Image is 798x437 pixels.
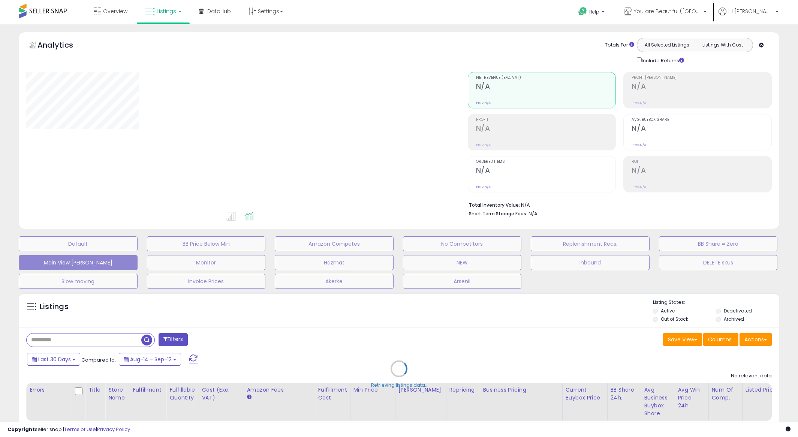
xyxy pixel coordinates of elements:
button: Hazmat [275,255,394,270]
button: Akerke [275,274,394,289]
li: N/A [469,200,766,209]
button: DELETE skus [659,255,778,270]
button: Amazon Competes [275,236,394,251]
small: Prev: N/A [632,101,646,105]
div: seller snap | | [7,426,130,433]
small: Prev: N/A [632,143,646,147]
span: Help [589,9,599,15]
button: BB Price Below Min [147,236,266,251]
h2: N/A [476,82,616,92]
span: Avg. Buybox Share [632,118,771,122]
div: Retrieving listings data.. [371,382,427,389]
b: Short Term Storage Fees: [469,210,527,217]
b: Total Inventory Value: [469,202,520,208]
a: Hi [PERSON_NAME] [719,8,779,24]
span: Profit [PERSON_NAME] [632,76,771,80]
button: Invoice Prices [147,274,266,289]
span: Net Revenue (Exc. VAT) [476,76,616,80]
button: Listings With Cost [695,40,750,50]
h2: N/A [476,166,616,176]
span: N/A [529,210,537,217]
h2: N/A [632,124,771,134]
span: Overview [103,8,127,15]
span: Ordered Items [476,160,616,164]
div: Totals For [605,42,634,49]
small: Prev: N/A [476,143,491,147]
button: Replenishment Recs. [531,236,650,251]
span: You are Beautiful ([GEOGRAPHIC_DATA]) [634,8,701,15]
small: Prev: N/A [476,101,491,105]
small: Prev: N/A [476,185,491,189]
button: All Selected Listings [639,40,695,50]
h2: N/A [632,166,771,176]
small: Prev: N/A [632,185,646,189]
span: DataHub [207,8,231,15]
strong: Copyright [7,426,35,433]
span: Listings [157,8,176,15]
button: Slow moving [19,274,138,289]
span: Hi [PERSON_NAME] [728,8,773,15]
button: NEW [403,255,522,270]
span: ROI [632,160,771,164]
a: Help [572,1,612,24]
h2: N/A [476,124,616,134]
button: Monitor [147,255,266,270]
button: No Competitors [403,236,522,251]
h5: Analytics [37,40,88,52]
button: Main View [PERSON_NAME] [19,255,138,270]
button: Arsenii [403,274,522,289]
h2: N/A [632,82,771,92]
i: Get Help [578,7,587,16]
div: Include Returns [631,56,693,65]
span: Profit [476,118,616,122]
button: Default [19,236,138,251]
button: BB Share = Zero [659,236,778,251]
button: Inbound [531,255,650,270]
